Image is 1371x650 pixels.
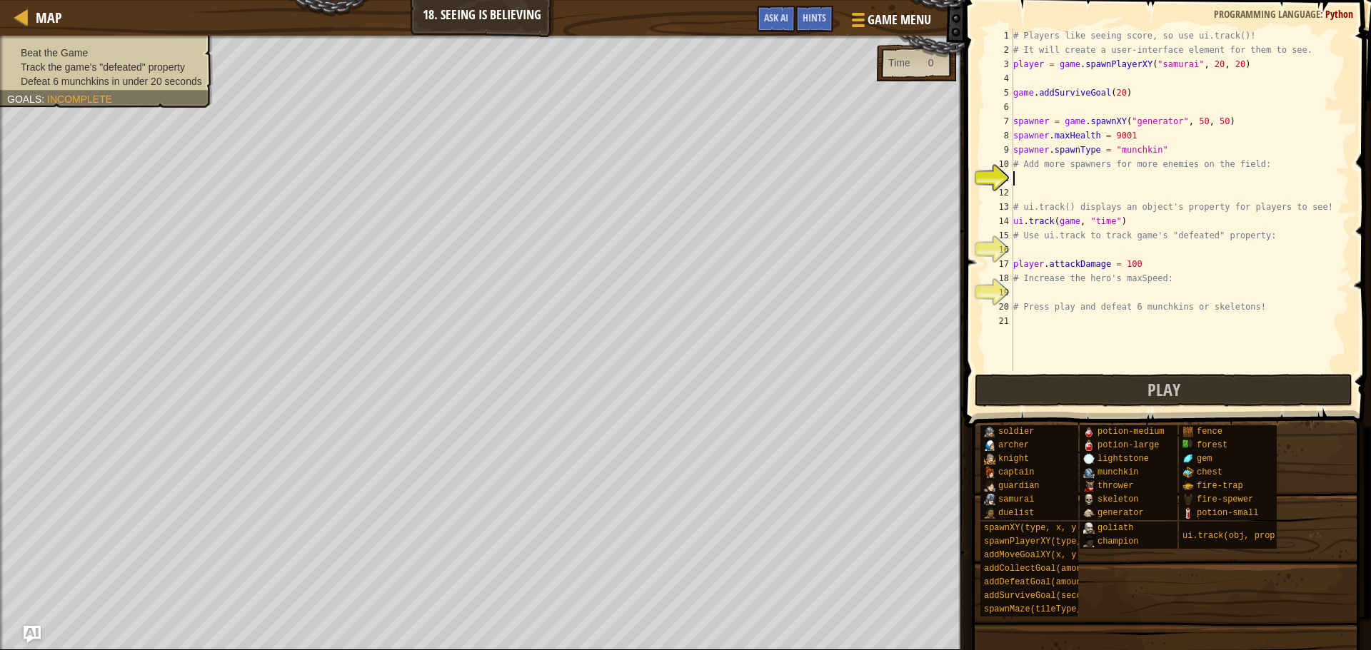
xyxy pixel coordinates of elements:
[1098,481,1133,491] span: thrower
[1098,523,1133,533] span: goliath
[984,453,995,464] img: portrait.png
[985,214,1013,228] div: 14
[985,243,1013,257] div: 16
[1197,440,1227,450] span: forest
[1083,507,1095,519] img: portrait.png
[1098,427,1165,437] span: potion-medium
[985,114,1013,128] div: 7
[984,550,1082,560] span: addMoveGoalXY(x, y)
[984,480,995,492] img: portrait.png
[1325,7,1353,21] span: Python
[985,71,1013,86] div: 4
[1197,494,1253,504] span: fire-spewer
[998,508,1034,518] span: duelist
[1182,507,1194,519] img: portrait.png
[985,300,1013,314] div: 20
[984,440,995,451] img: portrait.png
[984,507,995,519] img: portrait.png
[985,57,1013,71] div: 3
[1197,467,1222,477] span: chest
[840,6,940,39] button: Game Menu
[998,440,1029,450] span: archer
[21,76,202,87] span: Defeat 6 munchkins in under 20 seconds
[998,427,1034,437] span: soldier
[7,46,202,60] li: Beat the Game
[984,591,1103,601] span: addSurviveGoal(seconds)
[1098,440,1159,450] span: potion-large
[803,11,826,24] span: Hints
[36,8,62,27] span: Map
[7,60,202,74] li: Track the game's "defeated" property
[21,61,185,73] span: Track the game's "defeated" property
[985,29,1013,43] div: 1
[985,186,1013,200] div: 12
[998,494,1034,504] span: samurai
[1182,467,1194,478] img: portrait.png
[1214,7,1320,21] span: Programming language
[41,93,47,105] span: :
[1197,481,1243,491] span: fire-trap
[1083,536,1095,547] img: portrait.png
[975,374,1352,407] button: Play
[47,93,112,105] span: Incomplete
[1182,426,1194,437] img: portrait.png
[985,157,1013,171] div: 10
[1083,467,1095,478] img: portrait.png
[984,523,1082,533] span: spawnXY(type, x, y)
[998,467,1034,477] span: captain
[985,314,1013,328] div: 21
[998,481,1040,491] span: guardian
[1182,480,1194,492] img: portrait.png
[1083,426,1095,437] img: portrait.png
[888,56,910,70] div: Time
[21,47,88,59] span: Beat the Game
[1098,494,1139,504] span: skeleton
[1182,494,1194,505] img: portrait.png
[984,537,1113,547] span: spawnPlayerXY(type, x, y)
[1197,427,1222,437] span: fence
[985,43,1013,57] div: 2
[984,577,1092,587] span: addDefeatGoal(amount)
[1182,453,1194,464] img: portrait.png
[1098,537,1139,547] span: champion
[984,426,995,437] img: portrait.png
[1098,508,1144,518] span: generator
[1197,454,1212,464] span: gem
[1320,7,1325,21] span: :
[757,6,795,32] button: Ask AI
[1098,454,1149,464] span: lightstone
[984,604,1113,614] span: spawnMaze(tileType, seed)
[1083,440,1095,451] img: portrait.png
[985,285,1013,300] div: 19
[985,200,1013,214] div: 13
[764,11,788,24] span: Ask AI
[1182,531,1280,541] span: ui.track(obj, prop)
[1083,522,1095,534] img: portrait.png
[1083,453,1095,464] img: portrait.png
[985,100,1013,114] div: 6
[868,11,931,29] span: Game Menu
[985,128,1013,143] div: 8
[985,143,1013,157] div: 9
[985,228,1013,243] div: 15
[985,86,1013,100] div: 5
[7,93,41,105] span: Goals
[985,171,1013,186] div: 11
[24,626,41,643] button: Ask AI
[928,56,934,70] div: 0
[984,564,1097,574] span: addCollectGoal(amount)
[984,467,995,478] img: portrait.png
[7,74,202,88] li: Defeat 6 munchkins in under 20 seconds
[1197,508,1258,518] span: potion-small
[1147,378,1180,401] span: Play
[998,454,1029,464] span: knight
[29,8,62,27] a: Map
[984,494,995,505] img: portrait.png
[985,257,1013,271] div: 17
[1083,480,1095,492] img: portrait.png
[1083,494,1095,505] img: portrait.png
[985,271,1013,285] div: 18
[1182,440,1194,451] img: portrait.png
[1098,467,1139,477] span: munchkin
